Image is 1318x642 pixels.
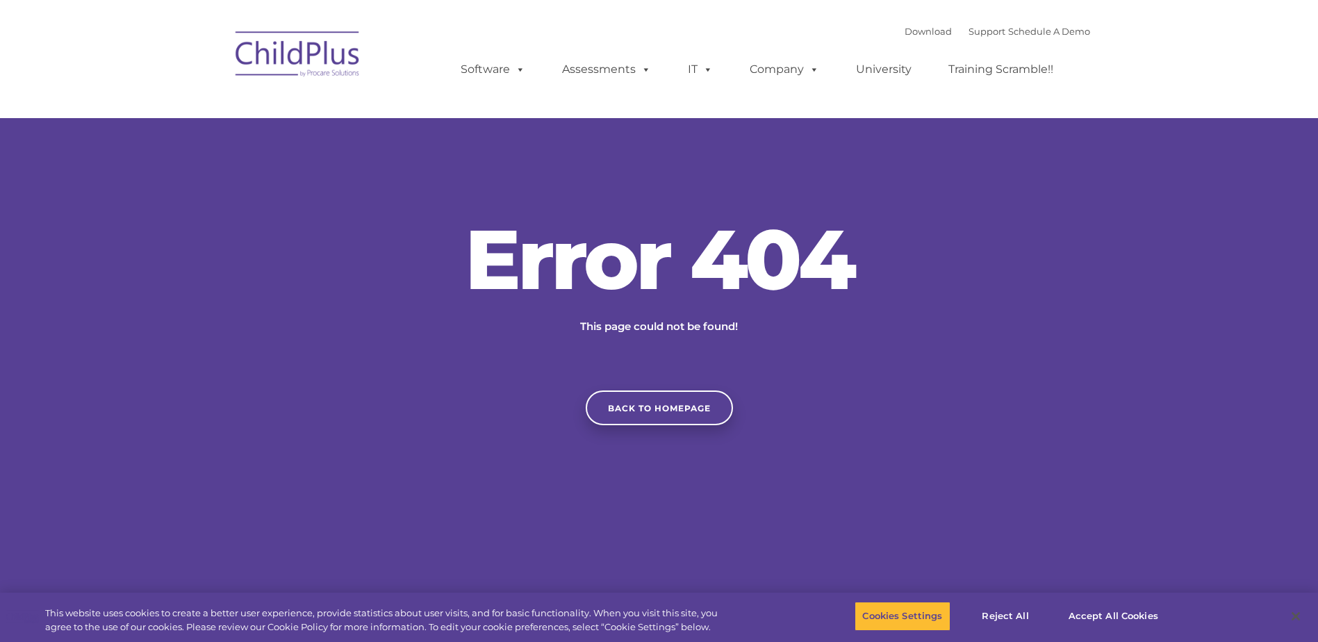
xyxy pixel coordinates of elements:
p: This page could not be found! [513,318,805,335]
a: Back to homepage [586,390,733,425]
a: Software [447,56,539,83]
a: Assessments [548,56,665,83]
button: Close [1280,601,1311,632]
button: Cookies Settings [855,602,950,631]
button: Reject All [962,602,1049,631]
a: Schedule A Demo [1008,26,1090,37]
a: University [842,56,925,83]
button: Accept All Cookies [1061,602,1166,631]
img: ChildPlus by Procare Solutions [229,22,368,91]
a: Support [969,26,1005,37]
a: Download [905,26,952,37]
h2: Error 404 [451,217,868,301]
a: Company [736,56,833,83]
font: | [905,26,1090,37]
div: This website uses cookies to create a better user experience, provide statistics about user visit... [45,607,725,634]
a: Training Scramble!! [934,56,1067,83]
a: IT [674,56,727,83]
